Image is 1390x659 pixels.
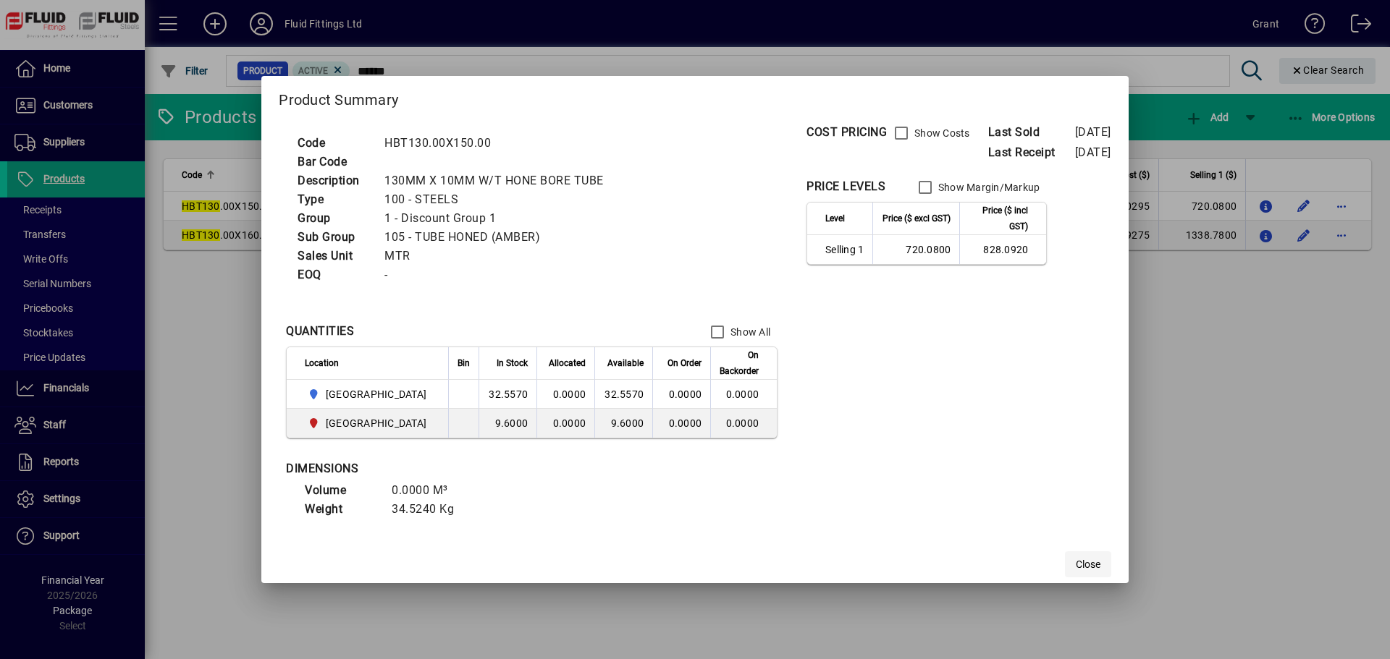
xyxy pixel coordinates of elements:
td: - [377,265,621,284]
span: [GEOGRAPHIC_DATA] [326,387,426,401]
span: On Order [667,355,702,371]
h2: Product Summary [261,76,1128,118]
td: Sub Group [290,228,377,247]
td: Description [290,171,377,190]
td: HBT130.00X150.00 [377,134,621,153]
td: Type [290,190,377,209]
td: 130MM X 10MM W/T HONE BORE TUBE [377,171,621,190]
td: 9.6000 [479,409,536,438]
td: 0.0000 [536,380,594,409]
td: 1 - Discount Group 1 [377,209,621,228]
td: 105 - TUBE HONED (AMBER) [377,228,621,247]
span: Last Sold [988,124,1075,141]
td: 32.5570 [479,380,536,409]
td: 0.0000 [710,409,777,438]
td: 100 - STEELS [377,190,621,209]
td: 828.0920 [959,235,1046,264]
div: QUANTITIES [286,323,354,340]
span: Price ($ incl GST) [969,203,1028,234]
span: Selling 1 [825,242,864,257]
span: Location [305,355,339,371]
span: In Stock [497,355,528,371]
span: On Backorder [720,347,759,379]
span: Available [607,355,644,371]
span: [GEOGRAPHIC_DATA] [326,416,426,430]
td: Bar Code [290,153,377,171]
label: Show Margin/Markup [935,180,1040,195]
span: 0.0000 [669,388,702,400]
td: Group [290,209,377,228]
span: CHRISTCHURCH [305,414,432,432]
td: 0.0000 [710,380,777,409]
td: 32.5570 [594,380,652,409]
span: Close [1076,557,1100,572]
td: 9.6000 [594,409,652,438]
span: Bin [458,355,470,371]
td: Sales Unit [290,247,377,265]
span: Price ($ excl GST) [883,211,951,226]
td: Weight [298,500,384,519]
label: Show Costs [911,126,970,140]
span: Last Receipt [988,144,1075,161]
td: MTR [377,247,621,265]
span: Allocated [549,355,586,371]
div: DIMENSIONS [286,460,648,477]
td: 0.0000 [536,409,594,438]
div: PRICE LEVELS [806,178,885,195]
span: Level [825,211,845,226]
span: [DATE] [1075,125,1111,139]
td: Volume [298,481,384,500]
td: 34.5240 Kg [384,500,471,519]
td: 0.0000 M³ [384,481,471,500]
span: 0.0000 [669,417,702,429]
td: 720.0800 [872,235,959,264]
button: Close [1065,551,1111,577]
label: Show All [728,325,770,339]
span: [DATE] [1075,145,1111,159]
td: Code [290,134,377,153]
div: COST PRICING [806,124,887,141]
td: EOQ [290,265,377,284]
span: AUCKLAND [305,386,432,403]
